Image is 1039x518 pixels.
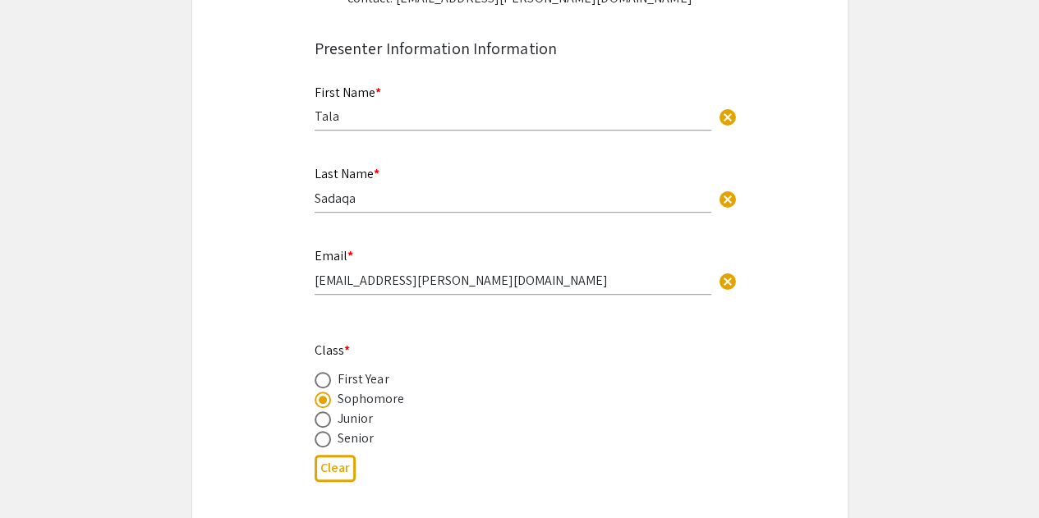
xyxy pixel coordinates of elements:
mat-label: First Name [315,84,381,101]
button: Clear [711,100,744,133]
div: First Year [338,369,389,389]
input: Type Here [315,272,711,289]
span: cancel [718,272,738,291]
div: Sophomore [338,389,405,409]
span: cancel [718,190,738,209]
button: Clear [315,455,356,482]
button: Clear [711,182,744,215]
div: Junior [338,409,374,429]
mat-label: Email [315,247,353,264]
input: Type Here [315,108,711,125]
iframe: Chat [12,444,70,506]
button: Clear [711,264,744,296]
div: Senior [338,429,375,448]
mat-label: Class [315,342,351,359]
div: Presenter Information Information [315,36,725,61]
input: Type Here [315,190,711,207]
span: cancel [718,108,738,127]
mat-label: Last Name [315,165,379,182]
